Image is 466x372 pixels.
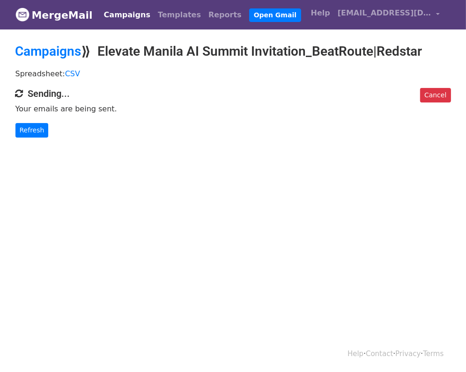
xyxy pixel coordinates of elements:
a: Campaigns [100,6,154,24]
img: MergeMail logo [15,7,30,22]
iframe: Chat Widget [419,327,466,372]
a: Help [307,4,334,22]
a: Reports [205,6,245,24]
span: [EMAIL_ADDRESS][DOMAIN_NAME] [338,7,431,19]
a: Open Gmail [249,8,301,22]
a: Cancel [420,88,451,102]
p: Your emails are being sent. [15,104,451,114]
p: Spreadsheet: [15,69,451,79]
a: Campaigns [15,44,81,59]
h2: ⟫ Elevate Manila AI Summit Invitation_BeatRoute|Redstar [15,44,451,59]
a: CSV [65,69,80,78]
a: Help [348,350,363,358]
a: Contact [366,350,393,358]
a: [EMAIL_ADDRESS][DOMAIN_NAME] [334,4,444,26]
a: Privacy [395,350,421,358]
h4: Sending... [15,88,451,99]
a: Templates [154,6,205,24]
a: MergeMail [15,5,93,25]
a: Refresh [15,123,49,138]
